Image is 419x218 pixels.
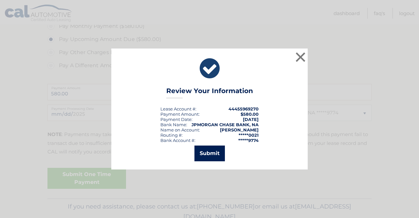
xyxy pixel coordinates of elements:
[191,122,259,127] strong: JPMORGAN CHASE BANK, NA
[160,132,183,138] div: Routing #:
[228,106,259,111] strong: 44455969270
[243,117,259,122] span: [DATE]
[220,127,259,132] strong: [PERSON_NAME]
[160,122,187,127] div: Bank Name:
[160,117,191,122] span: Payment Date
[160,138,195,143] div: Bank Account #:
[241,111,259,117] span: $580.00
[160,117,192,122] div: :
[166,87,253,98] h3: Review Your Information
[160,106,196,111] div: Lease Account #:
[160,127,200,132] div: Name on Account:
[160,111,200,117] div: Payment Amount:
[294,50,307,64] button: ×
[194,146,225,161] button: Submit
